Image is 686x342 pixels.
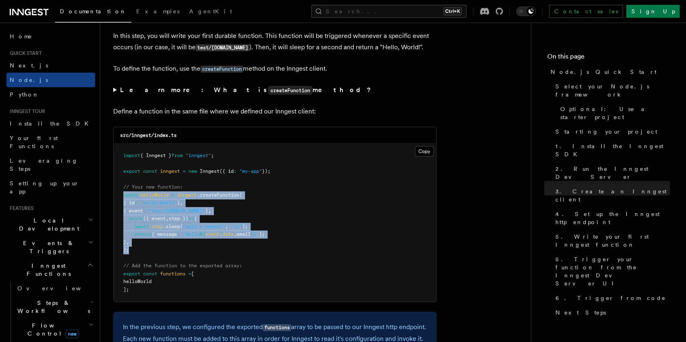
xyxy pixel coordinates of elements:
button: Inngest Functions [6,258,95,281]
span: , [180,200,183,206]
p: In this step, you will write your first durable function. This function will be triggered wheneve... [113,30,437,53]
span: Documentation [60,8,127,15]
span: Next.js [10,62,48,69]
span: { [194,216,197,221]
button: Local Development [6,213,95,236]
span: // Your new function: [123,184,183,190]
a: Python [6,87,95,102]
a: Setting up your app [6,176,95,199]
p: Define a function in the same file where we defined our Inngest client: [113,106,437,117]
span: step }) [169,216,188,221]
span: , [166,216,169,221]
a: 1. Install the Inngest SDK [552,139,670,162]
span: 5. Write your first Inngest function [555,233,670,249]
a: Sign Up [626,5,680,18]
span: ${ [200,231,205,237]
span: 3. Create an Inngest client [555,187,670,204]
span: : [177,231,180,237]
span: export [123,168,140,174]
span: helloWorld [140,192,169,198]
span: Events & Triggers [6,239,88,255]
span: Inngest Functions [6,262,87,278]
a: Node.js [6,73,95,87]
a: Your first Functions [6,131,95,153]
span: Next Steps [555,308,606,317]
span: } [123,239,126,245]
span: Inngest [200,168,220,174]
code: src/inngest/index.ts [120,132,177,138]
span: export [123,271,140,277]
span: ({ id [220,168,234,174]
span: : [234,168,236,174]
span: AgentKit [189,8,232,15]
span: }); [262,168,270,174]
a: Optional: Use a starter project [557,102,670,124]
a: Starting your project [552,124,670,139]
span: { event [123,208,143,214]
span: new [188,168,197,174]
a: Examples [131,2,184,22]
button: Toggle dark mode [516,6,536,16]
span: "hello-world" [140,200,177,206]
a: Home [6,29,95,44]
span: new [65,329,79,338]
span: { id [123,200,135,206]
span: 4. Set up the Inngest http endpoint [555,210,670,226]
span: Home [10,32,32,40]
span: Setting up your app [10,180,79,195]
span: Optional: Use a starter project [560,105,670,121]
span: import [123,153,140,158]
span: { message [152,231,177,237]
a: Documentation [55,2,131,23]
a: Install the SDK [6,116,95,131]
span: , [225,224,228,229]
a: Overview [14,281,95,296]
span: Select your Node.js framework [555,82,670,99]
a: 5. Trigger your function from the Inngest Dev Server UI [552,252,670,291]
span: return [135,231,152,237]
span: : [135,200,137,206]
span: 6. Trigger from code [555,294,666,302]
span: helloWorld [123,279,152,284]
span: Your first Functions [10,135,58,149]
span: } [205,208,208,214]
span: data [222,231,234,237]
span: { Inngest } [140,153,171,158]
span: 1. Install the Inngest SDK [555,142,670,158]
span: => [188,216,194,221]
span: Node.js Quick Start [551,68,656,76]
span: step [152,224,163,229]
button: Steps & Workflows [14,296,95,318]
span: Features [6,205,34,212]
button: Search...Ctrl+K [311,5,466,18]
span: Python [10,91,39,98]
span: }; [259,231,265,237]
button: Copy [415,146,434,157]
a: 3. Create an Inngest client [552,184,670,207]
span: `Hello [183,231,200,237]
span: Examples [136,8,179,15]
span: !` [253,231,259,237]
a: 5. Write your first Inngest function [552,229,670,252]
a: Contact sales [549,5,623,18]
a: 4. Set up the Inngest http endpoint [552,207,670,229]
code: test/[DOMAIN_NAME] [196,44,249,51]
a: Next.js [6,58,95,73]
a: Next Steps [552,305,670,320]
code: functions [263,324,291,331]
span: . [220,231,222,237]
span: Leveraging Steps [10,157,78,172]
span: [ [191,271,194,277]
span: inngest [160,168,180,174]
span: "1s" [231,224,242,229]
span: ; [211,153,214,158]
button: Flow Controlnew [14,318,95,341]
span: // Add the function to the exported array: [123,263,242,269]
span: ]; [123,287,129,292]
kbd: Ctrl+K [443,7,462,15]
span: .createFunction [197,192,239,198]
span: "inngest" [186,153,211,158]
span: Node.js [10,77,48,83]
span: functions [160,271,186,277]
a: Leveraging Steps [6,153,95,176]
